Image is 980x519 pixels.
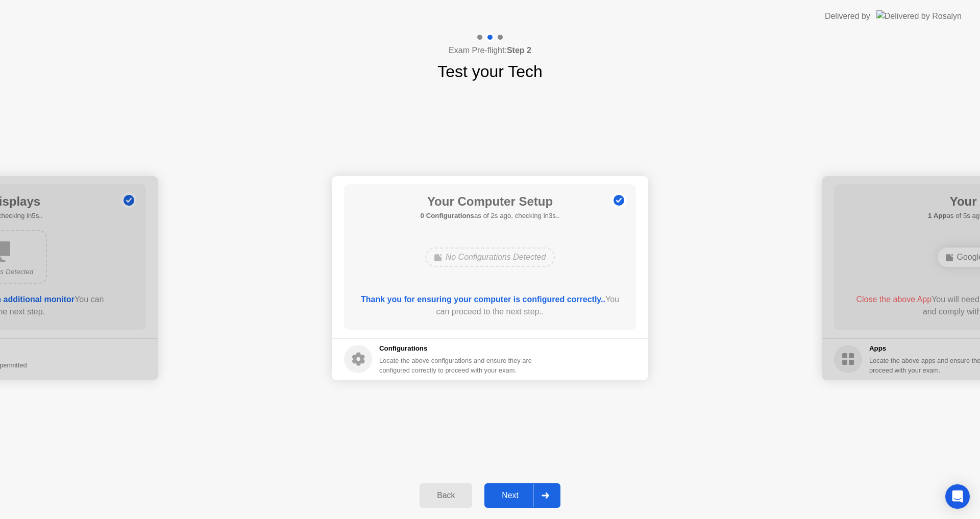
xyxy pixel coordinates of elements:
button: Next [484,483,560,508]
div: Locate the above configurations and ensure they are configured correctly to proceed with your exam. [379,356,534,375]
h4: Exam Pre-flight: [449,44,531,57]
h5: as of 2s ago, checking in3s.. [421,211,560,221]
div: Delivered by [825,10,870,22]
b: Thank you for ensuring your computer is configured correctly.. [361,295,605,304]
div: Open Intercom Messenger [945,484,970,509]
div: Next [487,491,533,500]
img: Delivered by Rosalyn [876,10,962,22]
button: Back [420,483,472,508]
div: You can proceed to the next step.. [359,293,622,318]
h5: Configurations [379,343,534,354]
b: Step 2 [507,46,531,55]
h1: Test your Tech [437,59,543,84]
b: 0 Configurations [421,212,474,219]
div: No Configurations Detected [425,248,555,267]
h1: Your Computer Setup [421,192,560,211]
div: Back [423,491,469,500]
